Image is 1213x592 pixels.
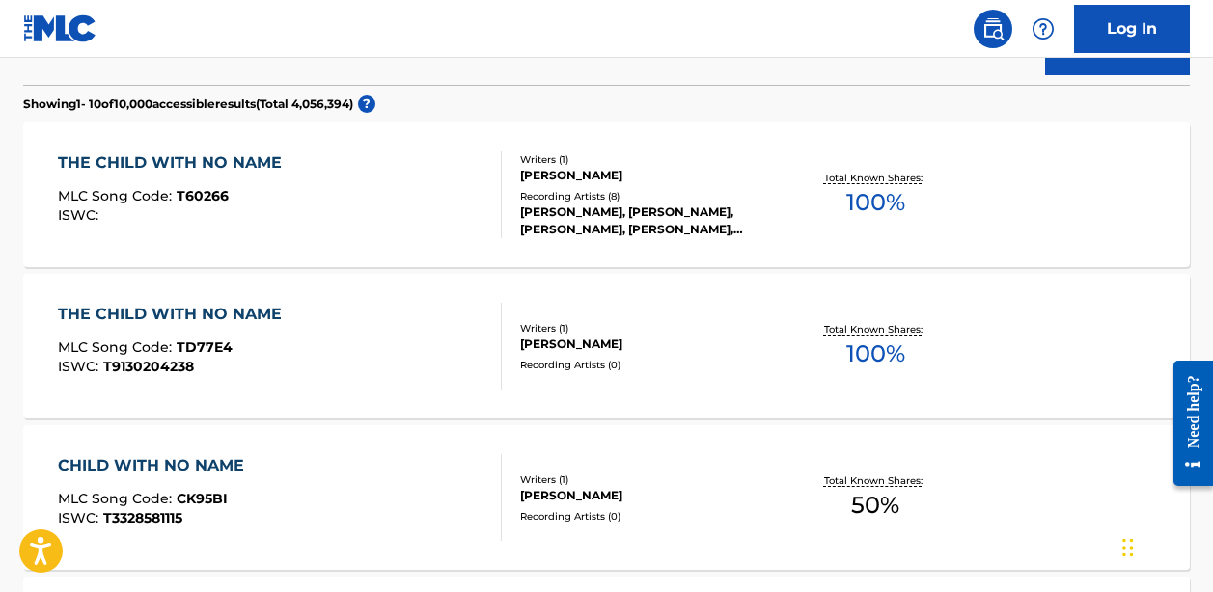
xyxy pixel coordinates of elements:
[177,490,228,507] span: CK95BI
[23,274,1190,418] a: THE CHILD WITH NO NAMEMLC Song Code:TD77E4ISWC:T9130204238Writers (1)[PERSON_NAME]Recording Artis...
[824,171,927,185] p: Total Known Shares:
[1024,10,1062,48] div: Help
[520,336,779,353] div: [PERSON_NAME]
[58,206,103,224] span: ISWC :
[1159,341,1213,506] iframe: Resource Center
[520,358,779,372] div: Recording Artists ( 0 )
[1074,5,1190,53] a: Log In
[23,95,353,113] p: Showing 1 - 10 of 10,000 accessible results (Total 4,056,394 )
[1122,519,1134,577] div: Drag
[520,321,779,336] div: Writers ( 1 )
[520,152,779,167] div: Writers ( 1 )
[824,473,927,488] p: Total Known Shares:
[23,425,1190,570] a: CHILD WITH NO NAMEMLC Song Code:CK95BIISWC:T3328581115Writers (1)[PERSON_NAME]Recording Artists (...
[58,358,103,375] span: ISWC :
[1117,499,1213,592] iframe: Chat Widget
[851,488,899,523] span: 50 %
[981,17,1005,40] img: search
[103,358,194,375] span: T9130204238
[103,509,182,526] span: T3328581115
[58,187,177,204] span: MLC Song Code :
[58,509,103,526] span: ISWC :
[520,487,779,504] div: [PERSON_NAME]
[23,122,1190,267] a: THE CHILD WITH NO NAMEMLC Song Code:T60266ISWC:Writers (1)[PERSON_NAME]Recording Artists (8)[PERS...
[58,454,254,477] div: CHILD WITH NO NAME
[58,303,291,326] div: THE CHILD WITH NO NAME
[58,338,177,356] span: MLC Song Code :
[520,167,779,184] div: [PERSON_NAME]
[177,338,233,356] span: TD77E4
[974,10,1012,48] a: Public Search
[177,187,229,204] span: T60266
[846,336,905,371] span: 100 %
[520,203,779,238] div: [PERSON_NAME], [PERSON_NAME], [PERSON_NAME], [PERSON_NAME], [PERSON_NAME]
[23,14,97,42] img: MLC Logo
[1032,17,1055,40] img: help
[520,472,779,487] div: Writers ( 1 )
[520,189,779,203] div: Recording Artists ( 8 )
[846,185,905,220] span: 100 %
[824,322,927,336] p: Total Known Shares:
[520,509,779,524] div: Recording Artists ( 0 )
[358,95,375,113] span: ?
[58,490,177,507] span: MLC Song Code :
[58,151,291,175] div: THE CHILD WITH NO NAME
